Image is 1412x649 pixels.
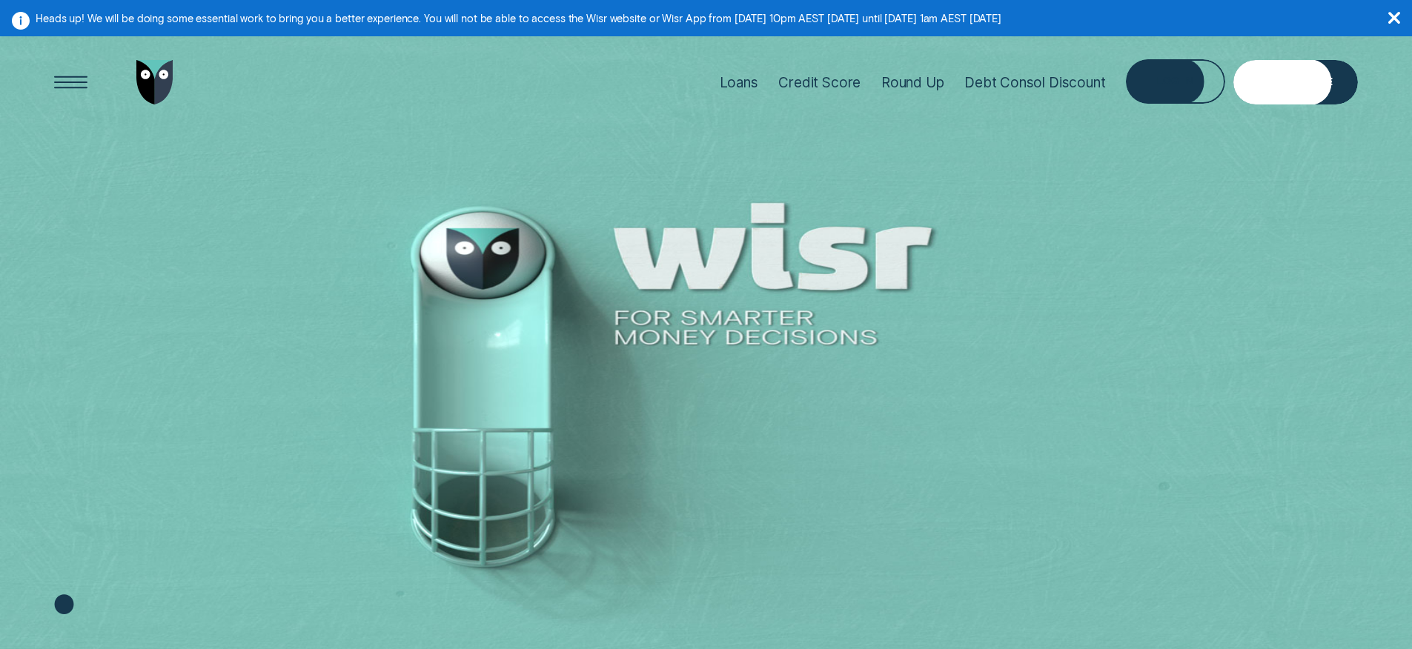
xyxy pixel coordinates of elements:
div: Credit Score [778,74,861,91]
button: Open Menu [49,60,93,104]
button: Log in [1126,59,1224,104]
a: Round Up [881,33,944,131]
div: Debt Consol Discount [964,74,1105,91]
a: Loans [720,33,758,131]
a: Go to home page [133,33,177,131]
a: Debt Consol Discount [964,33,1105,131]
a: Credit Score [778,33,861,131]
img: Wisr [136,60,173,104]
a: Get Estimate [1233,60,1358,104]
div: Loans [720,74,758,91]
div: Round Up [881,74,944,91]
